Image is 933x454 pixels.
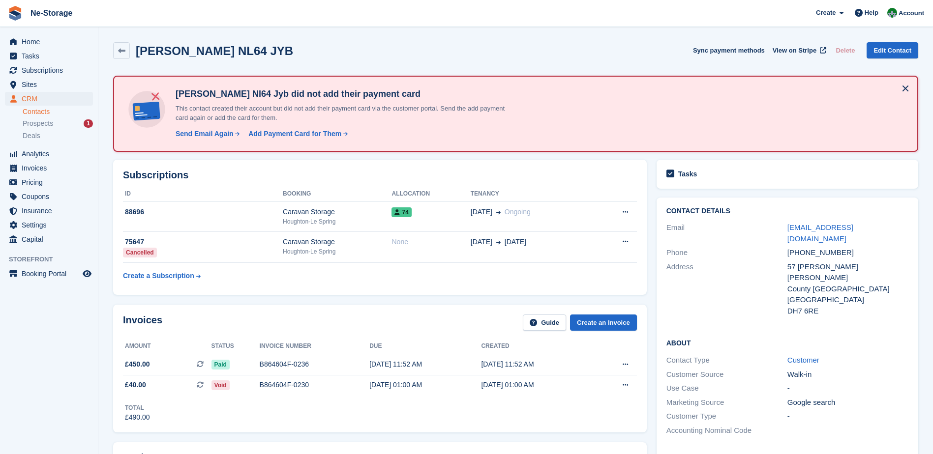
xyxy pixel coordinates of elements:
a: menu [5,175,93,189]
a: menu [5,218,93,232]
a: View on Stripe [769,42,828,58]
th: Created [481,339,593,354]
span: [DATE] [471,237,492,247]
span: View on Stripe [773,46,816,56]
div: Cancelled [123,248,157,257]
span: £450.00 [125,359,150,369]
div: Customer Type [666,411,787,422]
th: Tenancy [471,186,595,202]
a: Create a Subscription [123,267,201,285]
div: Customer Source [666,369,787,380]
a: Ne-Storage [27,5,76,21]
div: Phone [666,247,787,258]
div: Send Email Again [176,129,234,139]
span: Tasks [22,49,81,63]
a: Preview store [81,268,93,280]
a: menu [5,161,93,175]
span: 74 [391,207,411,217]
h4: [PERSON_NAME] Nl64 Jyb did not add their payment card [172,88,516,100]
div: - [787,383,908,394]
span: Home [22,35,81,49]
div: Houghton-Le Spring [283,217,391,226]
span: [DATE] [505,237,526,247]
h2: [PERSON_NAME] NL64 JYB [136,44,293,57]
span: Help [865,8,878,18]
span: Create [816,8,836,18]
div: B864604F-0230 [260,380,370,390]
th: Amount [123,339,211,354]
a: menu [5,204,93,218]
span: Deals [23,131,40,141]
div: Add Payment Card for Them [248,129,341,139]
div: Create a Subscription [123,271,194,281]
span: Void [211,380,230,390]
a: menu [5,232,93,246]
a: Add Payment Card for Them [244,129,349,139]
span: Settings [22,218,81,232]
div: £490.00 [125,412,150,423]
div: Caravan Storage [283,237,391,247]
span: Storefront [9,255,98,264]
div: Accounting Nominal Code [666,425,787,436]
span: Booking Portal [22,267,81,281]
button: Sync payment methods [693,42,765,58]
a: Prospects 1 [23,118,93,129]
a: Deals [23,131,93,141]
span: CRM [22,92,81,106]
th: Booking [283,186,391,202]
span: Insurance [22,204,81,218]
span: Account [899,8,924,18]
a: menu [5,63,93,77]
button: Delete [832,42,859,58]
a: menu [5,147,93,161]
div: [DATE] 11:52 AM [481,359,593,369]
a: Create an Invoice [570,314,637,331]
div: Walk-in [787,369,908,380]
div: Marketing Source [666,397,787,408]
div: County [GEOGRAPHIC_DATA] [787,284,908,295]
div: Address [666,261,787,317]
a: Edit Contact [867,42,918,58]
div: Use Case [666,383,787,394]
th: Invoice number [260,339,370,354]
span: Capital [22,232,81,246]
span: Prospects [23,119,53,128]
div: Contact Type [666,355,787,366]
div: [PERSON_NAME] [787,272,908,284]
span: [DATE] [471,207,492,217]
div: [DATE] 01:00 AM [369,380,481,390]
div: [DATE] 11:52 AM [369,359,481,369]
div: DH7 6RE [787,306,908,317]
div: [DATE] 01:00 AM [481,380,593,390]
div: 88696 [123,207,283,217]
div: [GEOGRAPHIC_DATA] [787,294,908,306]
span: £40.00 [125,380,146,390]
h2: Contact Details [666,207,908,215]
div: Email [666,222,787,244]
a: menu [5,267,93,281]
img: no-card-linked-e7822e413c904bf8b177c4d89f31251c4716f9871600ec3ca5bfc59e148c83f4.svg [126,88,168,130]
span: Invoices [22,161,81,175]
div: Houghton-Le Spring [283,247,391,256]
h2: Tasks [678,170,697,178]
a: Contacts [23,107,93,116]
th: Due [369,339,481,354]
h2: About [666,338,908,347]
a: menu [5,49,93,63]
span: Sites [22,78,81,91]
th: Allocation [391,186,470,202]
th: Status [211,339,260,354]
a: menu [5,190,93,203]
h2: Invoices [123,314,162,331]
span: Ongoing [505,208,531,216]
span: Coupons [22,190,81,203]
a: menu [5,92,93,106]
div: Caravan Storage [283,207,391,217]
div: Total [125,403,150,412]
span: Analytics [22,147,81,161]
a: menu [5,78,93,91]
div: [PHONE_NUMBER] [787,247,908,258]
span: Subscriptions [22,63,81,77]
div: None [391,237,470,247]
span: Pricing [22,175,81,189]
